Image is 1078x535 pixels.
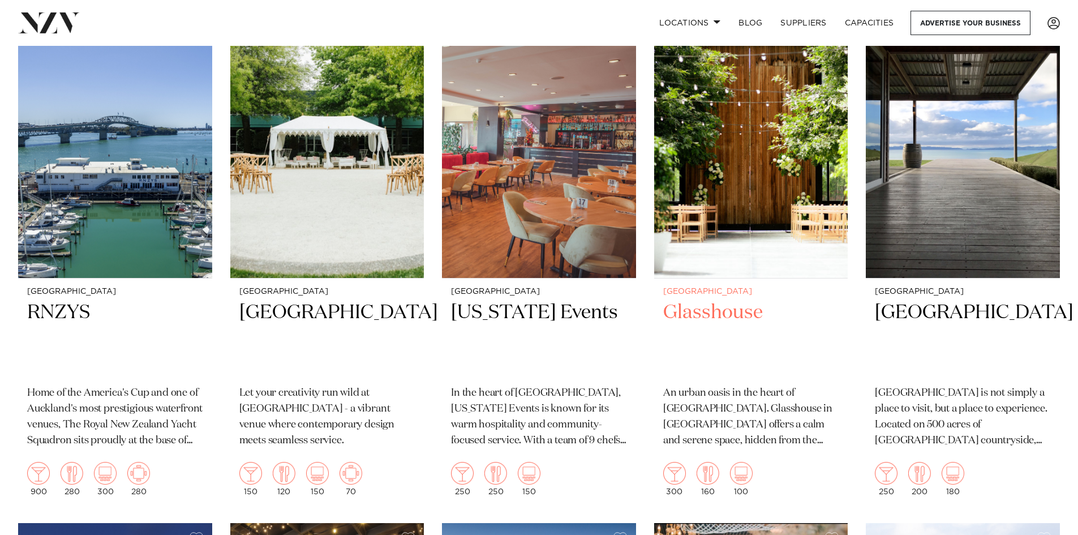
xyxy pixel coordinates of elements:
[442,18,636,506] a: Dining area at Texas Events in Auckland [GEOGRAPHIC_DATA] [US_STATE] Events In the heart of [GEOG...
[908,462,931,496] div: 200
[451,300,627,376] h2: [US_STATE] Events
[654,18,848,506] a: [GEOGRAPHIC_DATA] Glasshouse An urban oasis in the heart of [GEOGRAPHIC_DATA]. Glasshouse in [GEO...
[340,462,362,496] div: 70
[27,300,203,376] h2: RNZYS
[127,462,150,485] img: meeting.png
[61,462,83,496] div: 280
[942,462,964,485] img: theatre.png
[94,462,117,485] img: theatre.png
[451,288,627,296] small: [GEOGRAPHIC_DATA]
[340,462,362,485] img: meeting.png
[771,11,835,35] a: SUPPLIERS
[94,462,117,496] div: 300
[230,18,424,506] a: [GEOGRAPHIC_DATA] [GEOGRAPHIC_DATA] Let your creativity run wild at [GEOGRAPHIC_DATA] - a vibrant...
[875,462,897,496] div: 250
[442,18,636,279] img: Dining area at Texas Events in Auckland
[518,462,540,496] div: 150
[18,12,80,33] img: nzv-logo.png
[451,386,627,449] p: In the heart of [GEOGRAPHIC_DATA], [US_STATE] Events is known for its warm hospitality and commun...
[27,462,50,485] img: cocktail.png
[239,462,262,496] div: 150
[273,462,295,496] div: 120
[663,386,839,449] p: An urban oasis in the heart of [GEOGRAPHIC_DATA]. Glasshouse in [GEOGRAPHIC_DATA] offers a calm a...
[484,462,507,485] img: dining.png
[27,288,203,296] small: [GEOGRAPHIC_DATA]
[239,300,415,376] h2: [GEOGRAPHIC_DATA]
[875,462,897,485] img: cocktail.png
[942,462,964,496] div: 180
[239,462,262,485] img: cocktail.png
[730,462,753,496] div: 100
[306,462,329,496] div: 150
[663,300,839,376] h2: Glasshouse
[697,462,719,496] div: 160
[518,462,540,485] img: theatre.png
[663,462,686,485] img: cocktail.png
[910,11,1030,35] a: Advertise your business
[27,462,50,496] div: 900
[239,288,415,296] small: [GEOGRAPHIC_DATA]
[27,386,203,449] p: Home of the America's Cup and one of Auckland's most prestigious waterfront venues, The Royal New...
[875,300,1051,376] h2: [GEOGRAPHIC_DATA]
[239,386,415,449] p: Let your creativity run wild at [GEOGRAPHIC_DATA] - a vibrant venue where contemporary design mee...
[18,18,212,506] a: [GEOGRAPHIC_DATA] RNZYS Home of the America's Cup and one of Auckland's most prestigious waterfro...
[697,462,719,485] img: dining.png
[663,288,839,296] small: [GEOGRAPHIC_DATA]
[273,462,295,485] img: dining.png
[451,462,474,496] div: 250
[306,462,329,485] img: theatre.png
[663,462,686,496] div: 300
[875,288,1051,296] small: [GEOGRAPHIC_DATA]
[451,462,474,485] img: cocktail.png
[729,11,771,35] a: BLOG
[866,18,1060,506] a: [GEOGRAPHIC_DATA] [GEOGRAPHIC_DATA] [GEOGRAPHIC_DATA] is not simply a place to visit, but a place...
[908,462,931,485] img: dining.png
[875,386,1051,449] p: [GEOGRAPHIC_DATA] is not simply a place to visit, but a place to experience. Located on 500 acres...
[127,462,150,496] div: 280
[650,11,729,35] a: Locations
[836,11,903,35] a: Capacities
[484,462,507,496] div: 250
[730,462,753,485] img: theatre.png
[61,462,83,485] img: dining.png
